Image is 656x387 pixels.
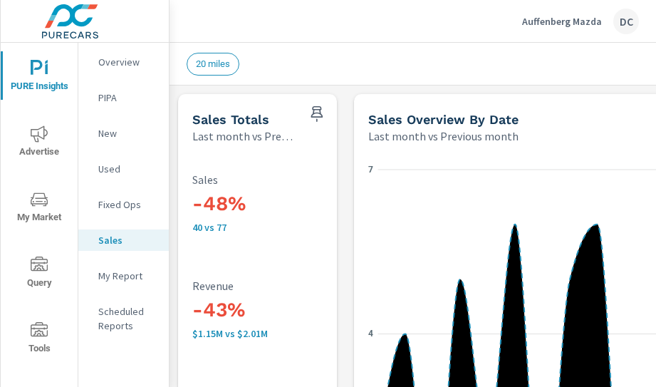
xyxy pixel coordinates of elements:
[192,128,294,145] p: Last month vs Previous month
[98,304,157,333] p: Scheduled Reports
[78,265,169,287] div: My Report
[613,9,639,34] div: DC
[5,322,73,357] span: Tools
[98,197,157,212] p: Fixed Ops
[368,329,373,339] text: 4
[5,125,73,160] span: Advertise
[98,91,157,105] p: PIPA
[78,123,169,144] div: New
[5,60,73,95] span: PURE Insights
[78,87,169,108] div: PIPA
[5,257,73,291] span: Query
[192,173,380,186] p: Sales
[78,301,169,336] div: Scheduled Reports
[187,58,239,69] span: 20 miles
[192,279,380,292] p: Revenue
[78,158,169,180] div: Used
[192,328,380,339] p: $1,153,384 vs $2,014,312
[522,15,602,28] p: Auffenberg Mazda
[368,165,373,175] text: 7
[98,126,157,140] p: New
[368,112,519,127] h5: Sales Overview By Date
[78,229,169,251] div: Sales
[192,192,380,216] h3: -48%
[78,51,169,73] div: Overview
[192,112,269,127] h5: Sales Totals
[5,191,73,226] span: My Market
[192,222,380,233] p: 40 vs 77
[98,269,157,283] p: My Report
[192,298,380,322] h3: -43%
[98,162,157,176] p: Used
[98,233,157,247] p: Sales
[78,194,169,215] div: Fixed Ops
[98,55,157,69] p: Overview
[306,103,328,125] span: Save this to your personalized report
[368,128,519,145] p: Last month vs Previous month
